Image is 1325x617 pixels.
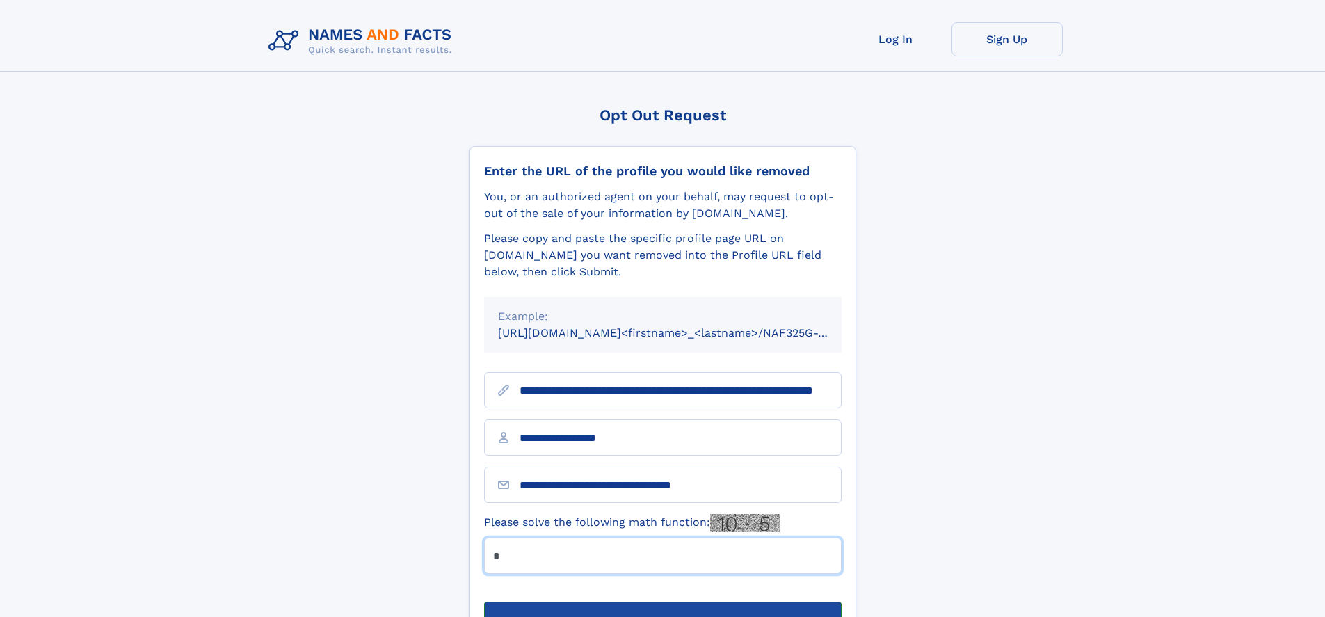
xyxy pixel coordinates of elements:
a: Sign Up [951,22,1063,56]
div: Enter the URL of the profile you would like removed [484,163,842,179]
a: Log In [840,22,951,56]
small: [URL][DOMAIN_NAME]<firstname>_<lastname>/NAF325G-xxxxxxxx [498,326,868,339]
div: Please copy and paste the specific profile page URL on [DOMAIN_NAME] you want removed into the Pr... [484,230,842,280]
div: You, or an authorized agent on your behalf, may request to opt-out of the sale of your informatio... [484,189,842,222]
div: Example: [498,308,828,325]
div: Opt Out Request [469,106,856,124]
img: Logo Names and Facts [263,22,463,60]
label: Please solve the following math function: [484,514,780,532]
